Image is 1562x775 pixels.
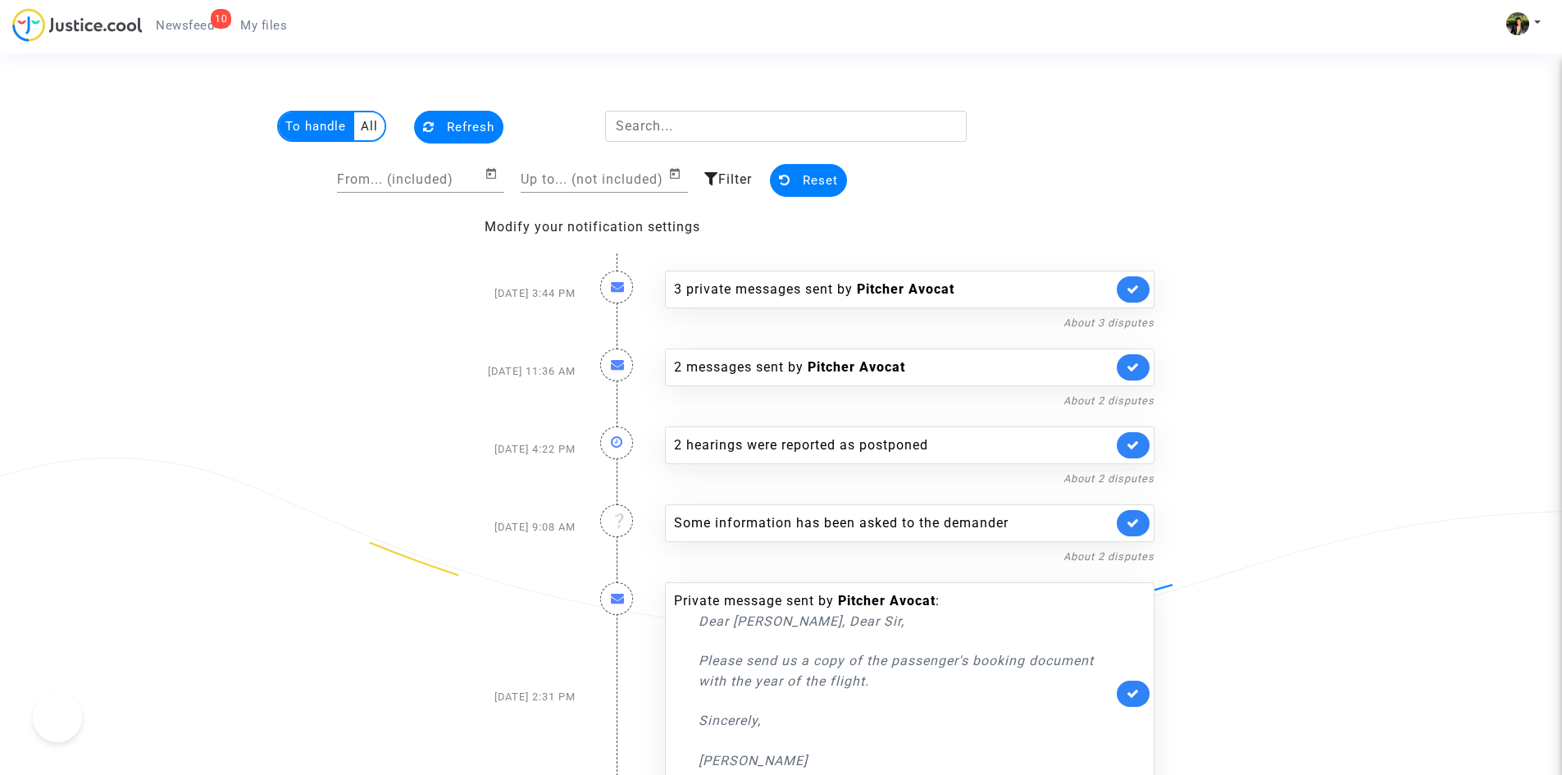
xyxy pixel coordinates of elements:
[699,710,1113,731] p: Sincerely,
[395,488,588,566] div: [DATE] 9:08 AM
[211,9,231,29] div: 10
[279,112,354,140] multi-toggle-item: To handle
[240,18,287,33] span: My files
[447,120,494,134] span: Refresh
[674,280,1113,299] div: 3 private messages sent by
[485,219,700,235] a: Modify your notification settings
[674,358,1113,377] div: 2 messages sent by
[699,750,1113,771] p: [PERSON_NAME]
[1063,394,1154,407] a: About 2 disputes
[1063,472,1154,485] a: About 2 disputes
[699,650,1113,691] p: Please send us a copy of the passenger's booking document with the year of the flight.
[808,359,905,375] b: Pitcher Avocat
[227,13,300,38] a: My files
[838,593,936,609] b: Pitcher Avocat
[143,13,227,38] a: 10Newsfeed
[605,111,967,142] input: Search...
[770,164,847,197] button: Reset
[803,173,838,188] span: Reset
[1063,317,1154,329] a: About 3 disputes
[699,611,1113,631] p: Dear [PERSON_NAME], Dear Sir,
[33,693,82,742] iframe: Help Scout Beacon - Open
[12,8,143,42] img: jc-logo.svg
[1506,12,1529,35] img: ACg8ocIHv2cjDDKoFJhKpOjfbZYKSpwDZ1OyqKQUd1LFOvruGOPdCw=s96-c
[674,513,1113,533] div: Some information has been asked to the demander
[395,254,588,332] div: [DATE] 3:44 PM
[156,18,214,33] span: Newsfeed
[485,164,504,184] button: Open calendar
[1063,550,1154,563] a: About 2 disputes
[674,435,1113,455] div: 2 hearings were reported as postponed
[718,171,752,187] span: Filter
[857,281,954,297] b: Pitcher Avocat
[395,332,588,410] div: [DATE] 11:36 AM
[668,164,688,184] button: Open calendar
[395,410,588,488] div: [DATE] 4:22 PM
[354,112,385,140] multi-toggle-item: All
[611,513,628,527] i: ❔
[414,111,503,144] button: Refresh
